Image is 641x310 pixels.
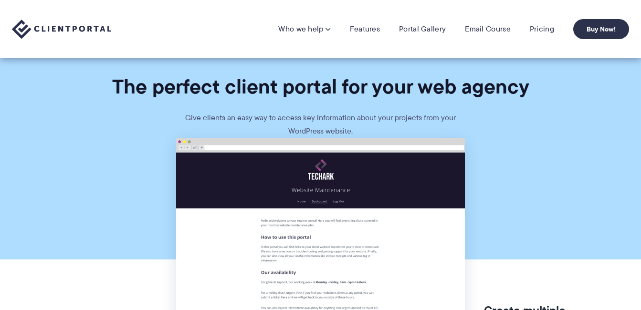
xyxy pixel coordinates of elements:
a: Features [350,24,380,34]
a: Buy Now! [573,19,629,39]
a: Email Course [465,24,511,34]
a: Pricing [530,24,554,34]
a: Who we help [278,24,330,34]
p: Give clients an easy way to access key information about your projects from your WordPress website. [178,111,464,138]
a: Portal Gallery [399,24,446,34]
